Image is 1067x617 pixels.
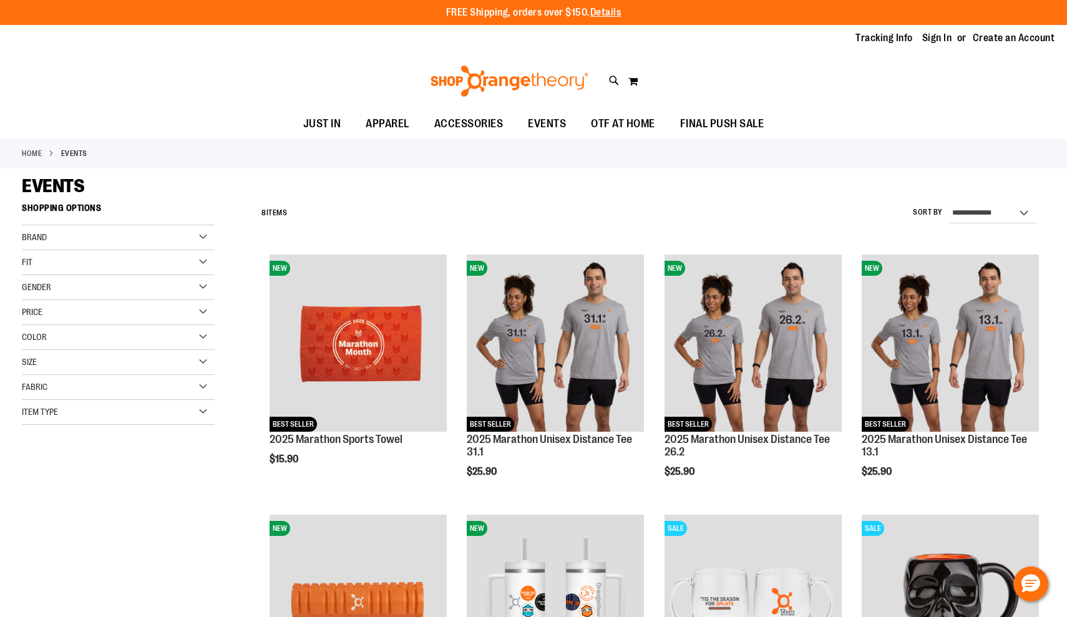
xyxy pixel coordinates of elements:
span: APPAREL [366,110,409,138]
span: NEW [665,261,685,276]
span: $25.90 [467,466,499,477]
span: $25.90 [862,466,894,477]
a: 2025 Marathon Sports Towel [270,433,402,445]
strong: Shopping Options [22,197,215,225]
span: $25.90 [665,466,696,477]
div: product [855,248,1045,508]
a: JUST IN [291,110,354,138]
a: APPAREL [353,110,422,138]
span: Fit [22,257,32,267]
a: OTF AT HOME [578,110,668,138]
img: 2025 Marathon Unisex Distance Tee 31.1 [467,255,644,432]
img: 2025 Marathon Unisex Distance Tee 26.2 [665,255,842,432]
span: EVENTS [528,110,566,138]
span: $15.90 [270,454,300,465]
a: 2025 Marathon Unisex Distance Tee 26.2 [665,433,830,458]
span: 8 [261,208,266,217]
a: 2025 Marathon Unisex Distance Tee 13.1NEWBEST SELLER [862,255,1039,434]
a: 2025 Marathon Unisex Distance Tee 31.1 [467,433,632,458]
div: product [460,248,650,508]
span: BEST SELLER [665,417,712,432]
span: BEST SELLER [270,417,317,432]
span: SALE [862,521,884,536]
span: NEW [862,261,882,276]
a: 2025 Marathon Sports TowelNEWBEST SELLER [270,255,447,434]
a: EVENTS [515,110,578,138]
span: FINAL PUSH SALE [680,110,764,138]
span: NEW [270,521,290,536]
span: EVENTS [22,175,84,197]
a: Home [22,148,42,159]
span: JUST IN [303,110,341,138]
a: 2025 Marathon Unisex Distance Tee 31.1NEWBEST SELLER [467,255,644,434]
a: FINAL PUSH SALE [668,110,777,138]
span: Price [22,307,42,317]
span: Size [22,357,37,367]
span: NEW [467,261,487,276]
a: 2025 Marathon Unisex Distance Tee 26.2NEWBEST SELLER [665,255,842,434]
img: 2025 Marathon Unisex Distance Tee 13.1 [862,255,1039,432]
label: Sort By [913,207,943,218]
span: BEST SELLER [467,417,514,432]
a: ACCESSORIES [422,110,516,138]
div: product [658,248,848,508]
img: Shop Orangetheory [429,66,590,97]
span: NEW [467,521,487,536]
a: Tracking Info [855,31,913,45]
strong: EVENTS [61,148,87,159]
span: Item Type [22,407,58,417]
button: Hello, have a question? Let’s chat. [1013,566,1048,601]
span: NEW [270,261,290,276]
a: 2025 Marathon Unisex Distance Tee 13.1 [862,433,1027,458]
span: OTF AT HOME [591,110,655,138]
span: Gender [22,282,51,292]
span: Fabric [22,382,47,392]
span: Color [22,332,47,342]
span: ACCESSORIES [434,110,504,138]
h2: Items [261,203,287,223]
div: product [263,248,453,497]
a: Sign In [922,31,952,45]
img: 2025 Marathon Sports Towel [270,255,447,432]
a: Details [590,7,621,18]
p: FREE Shipping, orders over $150. [446,6,621,20]
a: Create an Account [973,31,1055,45]
span: BEST SELLER [862,417,909,432]
span: SALE [665,521,687,536]
span: Brand [22,232,47,242]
